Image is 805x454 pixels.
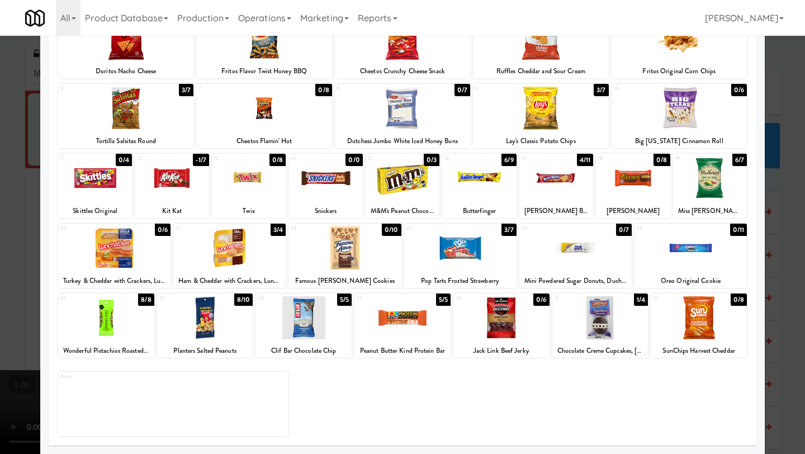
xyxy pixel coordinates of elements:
div: Chocolate Creme Cupcakes, [PERSON_NAME] [552,344,648,358]
div: 130/8Twix [212,154,286,218]
div: Extra [60,372,173,381]
div: Extra [58,372,288,436]
div: Twix [212,204,286,218]
div: 3/4 [271,224,286,236]
div: 0/0 [345,154,362,166]
div: Turkey & Cheddar with Crackers, Lunchables [60,274,169,288]
div: 28 [258,294,304,303]
div: 140/0Snickers [288,154,362,218]
div: 20 [60,224,115,233]
div: 12 [137,154,172,163]
div: Butterfinger [444,204,514,218]
div: 6/7 [732,154,747,166]
div: 4/11 [577,154,593,166]
div: 7 [198,84,264,93]
div: 0/8 [315,84,332,96]
div: 233/7Pop Tarts Frosted Strawberry [404,224,517,288]
div: Snickers [288,204,362,218]
div: Cheetos Crunchy Cheese Snack [337,64,468,78]
div: 6/9 [501,154,516,166]
div: Cheetos Flamin' Hot [198,134,330,148]
div: 22 [291,224,345,233]
div: 8 [337,84,402,93]
div: Miss [PERSON_NAME]'s Spicy [PERSON_NAME] Pickle [673,204,747,218]
div: 3/7 [501,224,516,236]
div: 16 [444,154,479,163]
div: Kit Kat [135,204,209,218]
div: 5/5 [337,294,352,306]
div: 110/4Skittles Original [58,154,132,218]
div: 150/3M&M's Peanut Chocolate Candy [366,154,439,218]
div: Fritos Original Corn Chips [613,64,745,78]
div: [PERSON_NAME] Butter Cookies [521,204,591,218]
div: 166/9Butterfinger [442,154,516,218]
div: Dutchess Jumbo White Iced Honey Buns [335,134,470,148]
div: 19 [675,154,710,163]
div: 20/8Fritos Flavor Twist Honey BBQ [196,14,332,78]
div: 80/7Dutchess Jumbo White Iced Honey Buns [335,84,470,148]
div: Wonderful Pistachios Roasted & Salted [60,344,153,358]
div: 3/7 [594,84,608,96]
div: SunChips Harvest Cheddar [651,344,747,358]
div: 11 [60,154,95,163]
div: [PERSON_NAME] Butter Cookies [519,204,593,218]
div: Lay's Classic Potato Chips [475,134,607,148]
div: 8/8 [138,294,154,306]
div: 250/11Oreo Original Cookie [634,224,747,288]
div: 93/7Lay's Classic Potato Chips [473,84,608,148]
div: Peanut Butter Kind Protein Bar [356,344,449,358]
div: Big [US_STATE] Cinnamon Roll [612,134,747,148]
div: 31 [555,294,600,303]
div: 100/6Big [US_STATE] Cinnamon Roll [612,84,747,148]
div: 0/6 [533,294,549,306]
div: 3/7 [179,84,193,96]
div: 295/5Peanut Butter Kind Protein Bar [354,294,451,358]
div: 32 [653,294,699,303]
div: 10/8Doritos Nacho Cheese [58,14,193,78]
div: 278/10Planters Salted Peanuts [157,294,253,358]
div: Ham & Cheddar with Crackers, Lunchables [173,274,286,288]
div: Pop Tarts Frosted Strawberry [406,274,515,288]
div: Planters Salted Peanuts [159,344,252,358]
div: Ham & Cheddar with Crackers, Lunchables [175,274,284,288]
div: 0/7 [454,84,470,96]
div: Cheetos Crunchy Cheese Snack [335,64,470,78]
div: 12-1/7Kit Kat [135,154,209,218]
div: 0/8 [731,294,747,306]
div: 17 [522,154,556,163]
div: 5/5 [436,294,451,306]
div: 70/8Cheetos Flamin' Hot [196,84,332,148]
div: M&M's Peanut Chocolate Candy [367,204,438,218]
div: SunChips Harvest Cheddar [652,344,745,358]
div: 13 [214,154,249,163]
div: 240/7Mini Powdered Sugar Donuts, Duchess [519,224,632,288]
div: 24 [522,224,576,233]
div: 0/7 [616,224,632,236]
div: 63/7Tortilla Salsitas Round [58,84,193,148]
div: Ruffles Cheddar and Sour Cream [475,64,607,78]
div: Lay's Classic Potato Chips [473,134,608,148]
div: 0/3 [424,154,439,166]
div: Tortilla Salsitas Round [58,134,193,148]
div: Mini Powdered Sugar Donuts, Duchess [519,274,632,288]
div: 1/4 [634,294,648,306]
div: 23 [406,224,461,233]
div: Miss [PERSON_NAME]'s Spicy [PERSON_NAME] Pickle [675,204,745,218]
div: 0/6 [155,224,171,236]
div: Big [US_STATE] Cinnamon Roll [613,134,745,148]
div: Turkey & Cheddar with Crackers, Lunchables [58,274,171,288]
div: 15 [368,154,402,163]
div: 18 [598,154,633,163]
div: 0/6 [731,84,747,96]
div: 8/10 [234,294,253,306]
div: 320/8SunChips Harvest Cheddar [651,294,747,358]
div: 21 [176,224,230,233]
div: 25 [637,224,691,233]
div: 30 [456,294,501,303]
div: Oreo Original Cookie [634,274,747,288]
div: Clif Bar Chocolate Chip [257,344,350,358]
div: 0/8 [654,154,670,166]
div: 268/8Wonderful Pistachios Roasted & Salted [58,294,154,358]
div: 285/5Clif Bar Chocolate Chip [255,294,352,358]
div: Famous [PERSON_NAME] Cookies [290,274,399,288]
